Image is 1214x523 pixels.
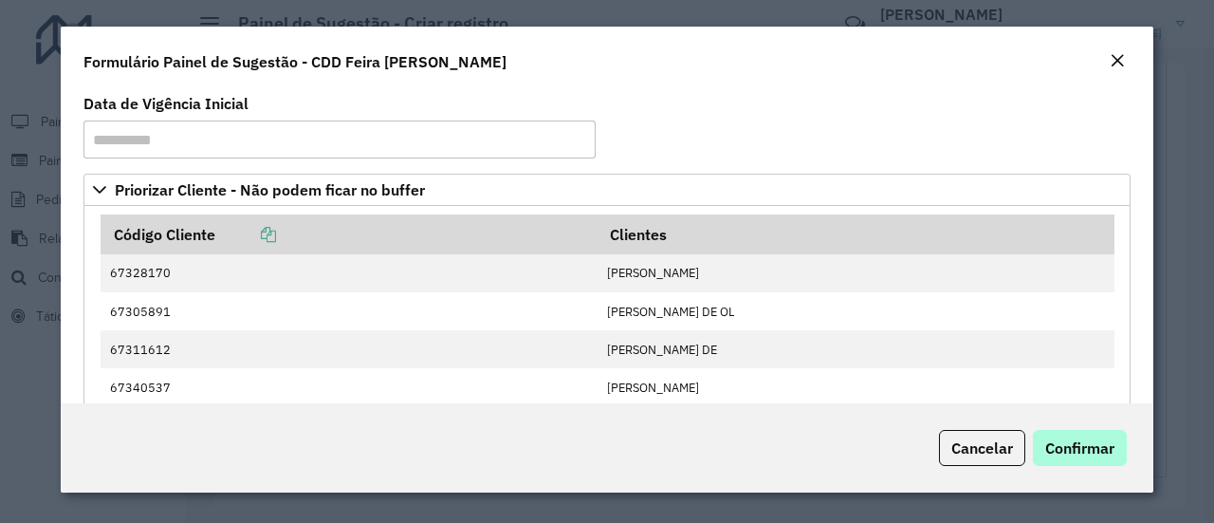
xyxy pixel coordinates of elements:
span: Confirmar [1045,439,1114,458]
h4: Formulário Painel de Sugestão - CDD Feira [PERSON_NAME] [83,50,506,73]
th: Código Cliente [101,215,598,254]
td: [PERSON_NAME] [597,254,1113,292]
button: Close [1104,49,1131,74]
span: Cancelar [951,439,1013,458]
td: 67340537 [101,368,598,406]
td: 67311612 [101,330,598,368]
td: 67328170 [101,254,598,292]
td: 67305891 [101,292,598,330]
em: Fechar [1110,53,1125,68]
a: Priorizar Cliente - Não podem ficar no buffer [83,174,1131,206]
span: Priorizar Cliente - Não podem ficar no buffer [115,182,425,197]
button: Confirmar [1033,430,1127,466]
td: [PERSON_NAME] DE [597,330,1113,368]
td: [PERSON_NAME] DE OL [597,292,1113,330]
th: Clientes [597,215,1113,254]
label: Data de Vigência Inicial [83,92,248,115]
a: Copiar [215,225,276,244]
button: Cancelar [939,430,1025,466]
td: [PERSON_NAME] [597,368,1113,406]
